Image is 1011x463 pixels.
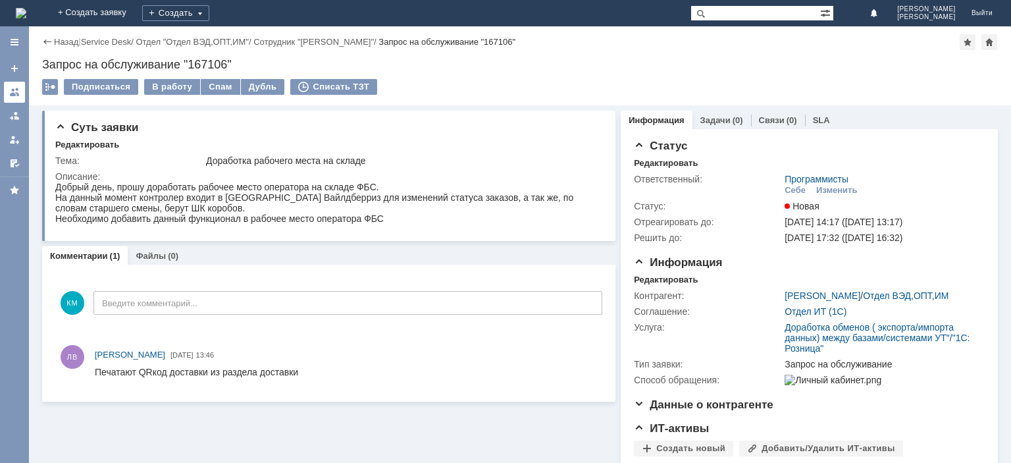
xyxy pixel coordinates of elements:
div: Редактировать [634,158,698,169]
span: Расширенный поиск [820,6,833,18]
div: (0) [168,251,178,261]
div: Тип заявки: [634,359,782,369]
span: [PERSON_NAME] [95,350,165,360]
span: ИТ-активы [634,422,709,435]
span: 13:46 [196,351,215,359]
div: Работа с массовостью [42,79,58,95]
span: [PERSON_NAME] [897,13,956,21]
div: Соглашение: [634,306,782,317]
a: Задачи [700,115,731,125]
div: Редактировать [55,140,119,150]
div: Способ обращения: [634,375,782,385]
a: [PERSON_NAME] [785,290,860,301]
div: Контрагент: [634,290,782,301]
div: Сделать домашней страницей [981,34,997,50]
a: Программисты [785,174,848,184]
div: Описание: [55,171,600,182]
a: Перейти на домашнюю страницу [16,8,26,18]
a: Заявки на командах [4,82,25,103]
a: Комментарии [50,251,108,261]
div: (0) [787,115,797,125]
a: Сотрудник "[PERSON_NAME]" [253,37,374,47]
span: Статус [634,140,687,152]
span: [DATE] [170,351,194,359]
div: Доработка рабочего места на складе [206,155,597,166]
div: Себе [785,185,806,196]
span: [DATE] 17:32 ([DATE] 16:32) [785,232,902,243]
span: Данные о контрагенте [634,398,773,411]
a: Мои заявки [4,129,25,150]
div: Статус: [634,201,782,211]
img: Личный кабинет.png [785,375,881,385]
div: Запрос на обслуживание [785,359,978,369]
span: Новая [785,201,819,211]
div: / [785,290,948,301]
a: SLA [813,115,830,125]
div: / [253,37,378,47]
a: Связи [759,115,785,125]
a: Создать заявку [4,58,25,79]
div: Создать [142,5,209,21]
div: Отреагировать до: [634,217,782,227]
span: КМ [61,291,84,315]
div: Решить до: [634,232,782,243]
img: logo [16,8,26,18]
span: Суть заявки [55,121,138,134]
a: Назад [54,37,78,47]
div: / [136,37,253,47]
span: Информация [634,256,722,269]
a: Доработка обменов ( экспорта/импорта данных) между базами/системами УТ"/"1С: Розница" [785,322,970,354]
span: [PERSON_NAME] [897,5,956,13]
div: (0) [733,115,743,125]
div: Тема: [55,155,203,166]
a: [PERSON_NAME] [95,348,165,362]
a: Информация [629,115,684,125]
div: Запрос на обслуживание "167106" [378,37,515,47]
div: Изменить [816,185,858,196]
a: Заявки в моей ответственности [4,105,25,126]
a: Отдел "Отдел ВЭД,ОПТ,ИМ" [136,37,248,47]
div: / [81,37,136,47]
a: Service Desk [81,37,132,47]
div: Запрос на обслуживание "167106" [42,58,998,71]
div: (1) [110,251,120,261]
a: Отдел ИТ (1С) [785,306,846,317]
span: [DATE] 14:17 ([DATE] 13:17) [785,217,902,227]
a: Отдел ВЭД,ОПТ,ИМ [863,290,948,301]
div: Ответственный: [634,174,782,184]
a: Мои согласования [4,153,25,174]
a: Файлы [136,251,166,261]
div: | [78,36,80,46]
div: Услуга: [634,322,782,333]
div: Добавить в избранное [960,34,975,50]
div: Редактировать [634,275,698,285]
